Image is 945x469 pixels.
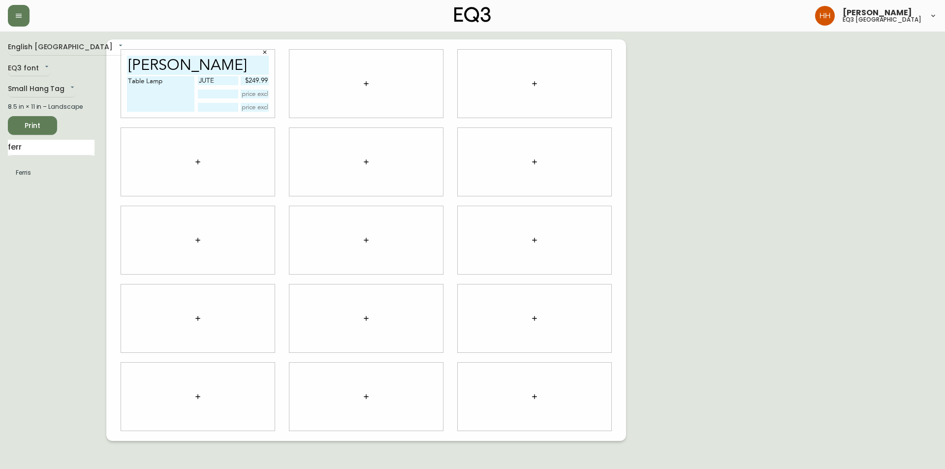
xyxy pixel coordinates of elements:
[8,61,51,77] div: EQ3 font
[8,116,57,135] button: Print
[241,103,269,112] input: price excluding $
[8,102,94,111] div: 8.5 in × 11 in – Landscape
[815,6,835,26] img: 6b766095664b4c6b511bd6e414aa3971
[8,39,125,56] div: English [GEOGRAPHIC_DATA]
[454,7,491,23] img: logo
[843,17,921,23] h5: eq3 [GEOGRAPHIC_DATA]
[8,140,94,156] input: Search
[8,81,76,97] div: Small Hang Tag
[8,164,94,181] li: Small Hang Tag
[241,90,269,98] input: price excluding $
[127,76,194,112] textarea: Table Lamp
[843,9,912,17] span: [PERSON_NAME]
[241,76,269,85] input: price excluding $
[16,120,49,132] span: Print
